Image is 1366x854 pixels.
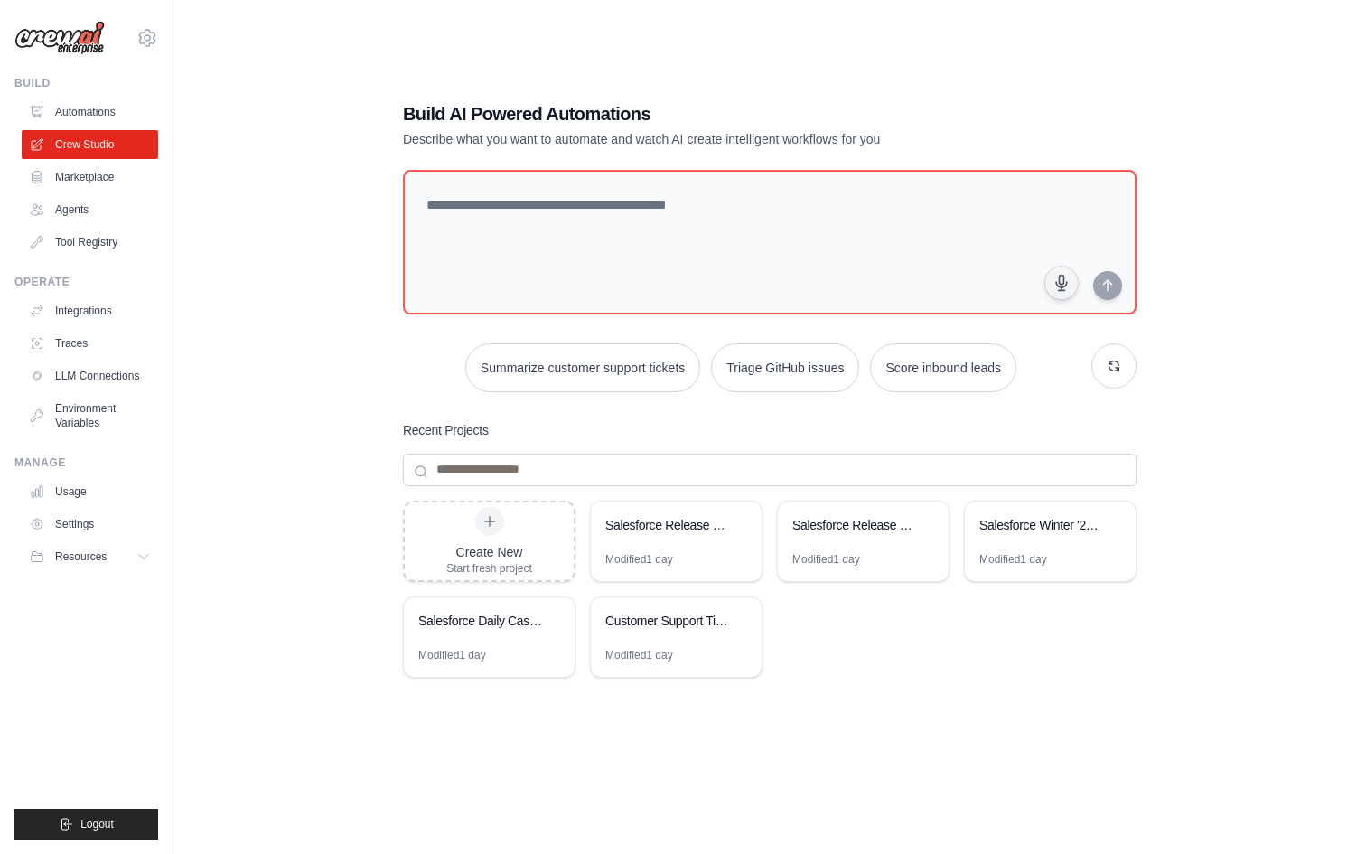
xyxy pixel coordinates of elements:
[1044,266,1079,300] button: Click to speak your automation idea
[446,543,532,561] div: Create New
[403,130,1010,148] p: Describe what you want to automate and watch AI create intelligent workflows for you
[80,817,114,831] span: Logout
[979,516,1103,534] div: Salesforce Winter '25 Critical Updates Analyzer
[605,612,729,630] div: Customer Support Ticket Automation
[22,195,158,224] a: Agents
[22,329,158,358] a: Traces
[14,21,105,55] img: Logo
[14,809,158,840] button: Logout
[22,542,158,571] button: Resources
[870,343,1016,392] button: Score inbound leads
[979,552,1047,567] div: Modified 1 day
[418,612,542,630] div: Salesforce Daily Case Summary
[446,561,532,576] div: Start fresh project
[14,455,158,470] div: Manage
[22,130,158,159] a: Crew Studio
[14,275,158,289] div: Operate
[605,516,729,534] div: Salesforce Release Notes Critical Updates Analyzer
[605,648,673,662] div: Modified 1 day
[22,228,158,257] a: Tool Registry
[22,361,158,390] a: LLM Connections
[22,394,158,437] a: Environment Variables
[22,510,158,539] a: Settings
[22,98,158,127] a: Automations
[605,552,673,567] div: Modified 1 day
[792,516,916,534] div: Salesforce Release Notes Analyzer
[403,101,1010,127] h1: Build AI Powered Automations
[711,343,859,392] button: Triage GitHub issues
[14,76,158,90] div: Build
[403,421,489,439] h3: Recent Projects
[792,552,860,567] div: Modified 1 day
[1091,343,1137,389] button: Get new suggestions
[22,163,158,192] a: Marketplace
[418,648,486,662] div: Modified 1 day
[465,343,700,392] button: Summarize customer support tickets
[22,477,158,506] a: Usage
[55,549,107,564] span: Resources
[22,296,158,325] a: Integrations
